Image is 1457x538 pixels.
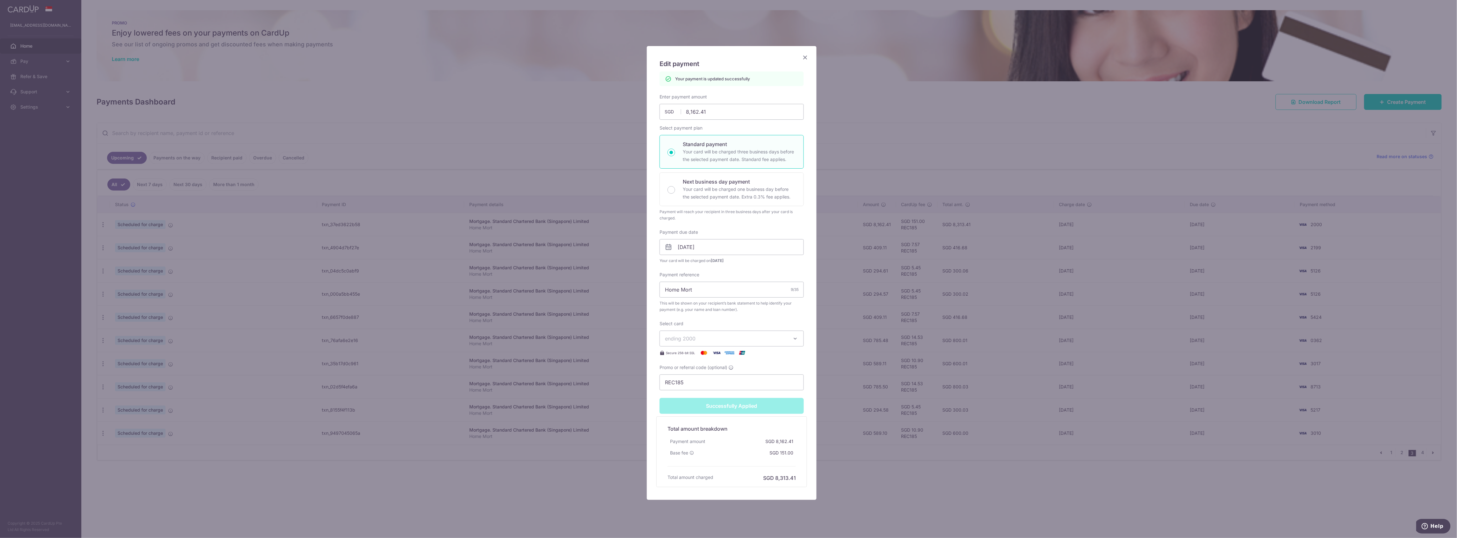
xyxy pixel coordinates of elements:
button: Close [801,54,809,61]
span: SGD [665,109,681,115]
span: Your card will be charged on [660,258,804,264]
div: 9/35 [791,286,799,293]
span: ending 2000 [665,335,695,342]
label: Payment due date [660,229,698,235]
label: Select payment plan [660,125,702,131]
iframe: Opens a widget where you can find more information [1416,519,1451,535]
img: American Express [723,349,736,357]
span: This will be shown on your recipient’s bank statement to help identify your payment (e.g. your na... [660,300,804,313]
div: Payment amount [668,436,708,447]
h5: Total amount breakdown [668,425,796,433]
p: Your payment is updated successfully [675,76,750,82]
label: Payment reference [660,272,699,278]
span: Secure 256-bit SSL [666,350,695,355]
label: Enter payment amount [660,94,707,100]
input: 0.00 [660,104,804,120]
label: Select card [660,320,683,327]
p: Your card will be charged one business day before the selected payment date. Extra 0.3% fee applies. [683,185,796,201]
span: Base fee [670,450,688,456]
img: Visa [710,349,723,357]
h5: Edit payment [660,59,804,69]
div: Payment will reach your recipient in three business days after your card is charged. [660,209,804,221]
input: DD / MM / YYYY [660,239,804,255]
span: Promo or referral code (optional) [660,364,727,371]
span: [DATE] [711,258,724,263]
p: Next business day payment [683,178,796,185]
img: Mastercard [698,349,710,357]
div: SGD 8,162.41 [763,436,796,447]
button: ending 2000 [660,331,804,346]
h6: Total amount charged [668,474,713,481]
div: SGD 151.00 [767,447,796,459]
h6: SGD 8,313.41 [763,474,796,482]
img: UnionPay [736,349,749,357]
p: Your card will be charged three business days before the selected payment date. Standard fee appl... [683,148,796,163]
p: Standard payment [683,140,796,148]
